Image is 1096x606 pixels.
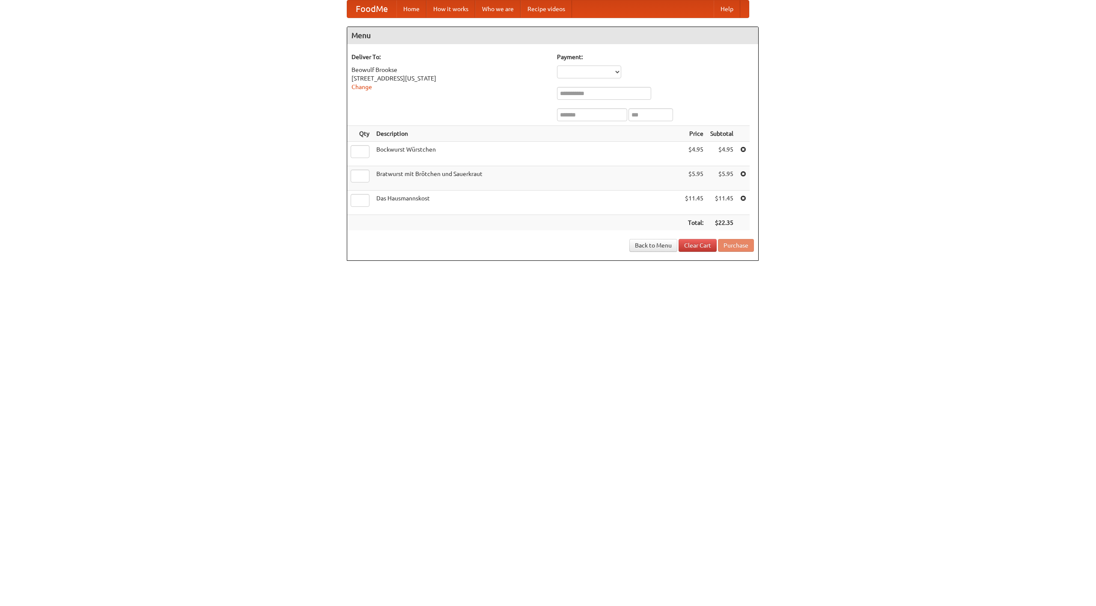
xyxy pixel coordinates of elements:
[682,142,707,166] td: $4.95
[718,239,754,252] button: Purchase
[707,142,737,166] td: $4.95
[426,0,475,18] a: How it works
[682,166,707,191] td: $5.95
[629,239,677,252] a: Back to Menu
[373,142,682,166] td: Bockwurst Würstchen
[351,74,548,83] div: [STREET_ADDRESS][US_STATE]
[679,239,717,252] a: Clear Cart
[682,215,707,231] th: Total:
[351,84,372,90] a: Change
[351,66,548,74] div: Beowulf Brookse
[714,0,740,18] a: Help
[347,126,373,142] th: Qty
[557,53,754,61] h5: Payment:
[707,215,737,231] th: $22.35
[521,0,572,18] a: Recipe videos
[396,0,426,18] a: Home
[373,126,682,142] th: Description
[682,191,707,215] td: $11.45
[707,126,737,142] th: Subtotal
[347,27,758,44] h4: Menu
[707,191,737,215] td: $11.45
[373,166,682,191] td: Bratwurst mit Brötchen und Sauerkraut
[351,53,548,61] h5: Deliver To:
[682,126,707,142] th: Price
[475,0,521,18] a: Who we are
[707,166,737,191] td: $5.95
[347,0,396,18] a: FoodMe
[373,191,682,215] td: Das Hausmannskost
